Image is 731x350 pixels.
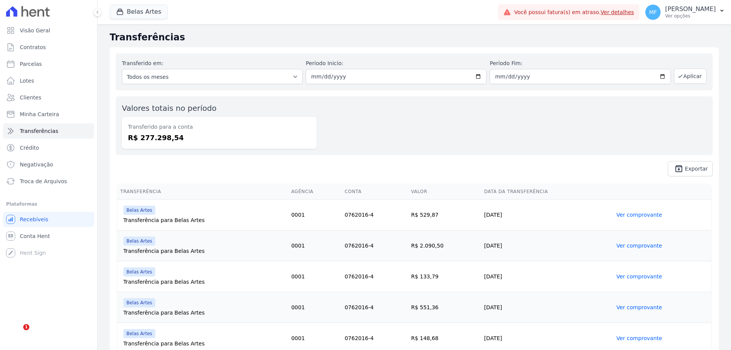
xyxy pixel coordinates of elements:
[3,157,94,172] a: Negativação
[110,5,168,19] button: Belas Artes
[3,229,94,244] a: Conta Hent
[20,127,58,135] span: Transferências
[20,144,39,152] span: Crédito
[674,164,683,173] i: unarchive
[649,10,657,15] span: MF
[3,123,94,139] a: Transferências
[128,123,311,131] dt: Transferido para a conta
[481,200,613,230] td: [DATE]
[342,184,408,200] th: Conta
[110,30,719,44] h2: Transferências
[123,278,285,286] div: Transferência para Belas Artes
[514,8,634,16] span: Você possui fatura(s) em atraso.
[6,200,91,209] div: Plataformas
[408,230,481,261] td: R$ 2.090,50
[481,184,613,200] th: Data da Transferência
[20,43,46,51] span: Contratos
[668,161,713,176] a: unarchive Exportar
[123,206,155,215] span: Belas Artes
[342,261,408,292] td: 0762016-4
[481,292,613,323] td: [DATE]
[616,212,662,218] a: Ver comprovante
[123,340,285,347] div: Transferência para Belas Artes
[342,200,408,230] td: 0762016-4
[674,69,707,84] button: Aplicar
[3,23,94,38] a: Visão Geral
[288,230,342,261] td: 0001
[288,261,342,292] td: 0001
[20,216,48,223] span: Recebíveis
[616,304,662,310] a: Ver comprovante
[288,184,342,200] th: Agência
[8,324,26,342] iframe: Intercom live chat
[123,216,285,224] div: Transferência para Belas Artes
[20,110,59,118] span: Minha Carteira
[3,90,94,105] a: Clientes
[3,56,94,72] a: Parcelas
[123,298,155,307] span: Belas Artes
[481,261,613,292] td: [DATE]
[20,232,50,240] span: Conta Hent
[128,133,311,143] dd: R$ 277.298,54
[616,273,662,280] a: Ver comprovante
[408,184,481,200] th: Valor
[408,261,481,292] td: R$ 133,79
[3,174,94,189] a: Troca de Arquivos
[20,161,53,168] span: Negativação
[342,230,408,261] td: 0762016-4
[490,59,670,67] label: Período Fim:
[665,13,716,19] p: Ver opções
[342,292,408,323] td: 0762016-4
[288,200,342,230] td: 0001
[122,60,163,66] label: Transferido em:
[665,5,716,13] p: [PERSON_NAME]
[601,9,634,15] a: Ver detalhes
[3,107,94,122] a: Minha Carteira
[20,77,34,85] span: Lotes
[3,73,94,88] a: Lotes
[20,60,42,68] span: Parcelas
[123,267,155,276] span: Belas Artes
[123,247,285,255] div: Transferência para Belas Artes
[616,335,662,341] a: Ver comprovante
[123,309,285,316] div: Transferência para Belas Artes
[685,166,708,171] span: Exportar
[20,27,50,34] span: Visão Geral
[288,292,342,323] td: 0001
[616,243,662,249] a: Ver comprovante
[123,329,155,338] span: Belas Artes
[481,230,613,261] td: [DATE]
[123,237,155,246] span: Belas Artes
[408,200,481,230] td: R$ 529,87
[20,177,67,185] span: Troca de Arquivos
[23,324,29,330] span: 1
[408,292,481,323] td: R$ 551,36
[306,59,487,67] label: Período Inicío:
[122,104,217,113] label: Valores totais no período
[3,212,94,227] a: Recebíveis
[3,140,94,155] a: Crédito
[639,2,731,23] button: MF [PERSON_NAME] Ver opções
[117,184,288,200] th: Transferência
[20,94,41,101] span: Clientes
[3,40,94,55] a: Contratos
